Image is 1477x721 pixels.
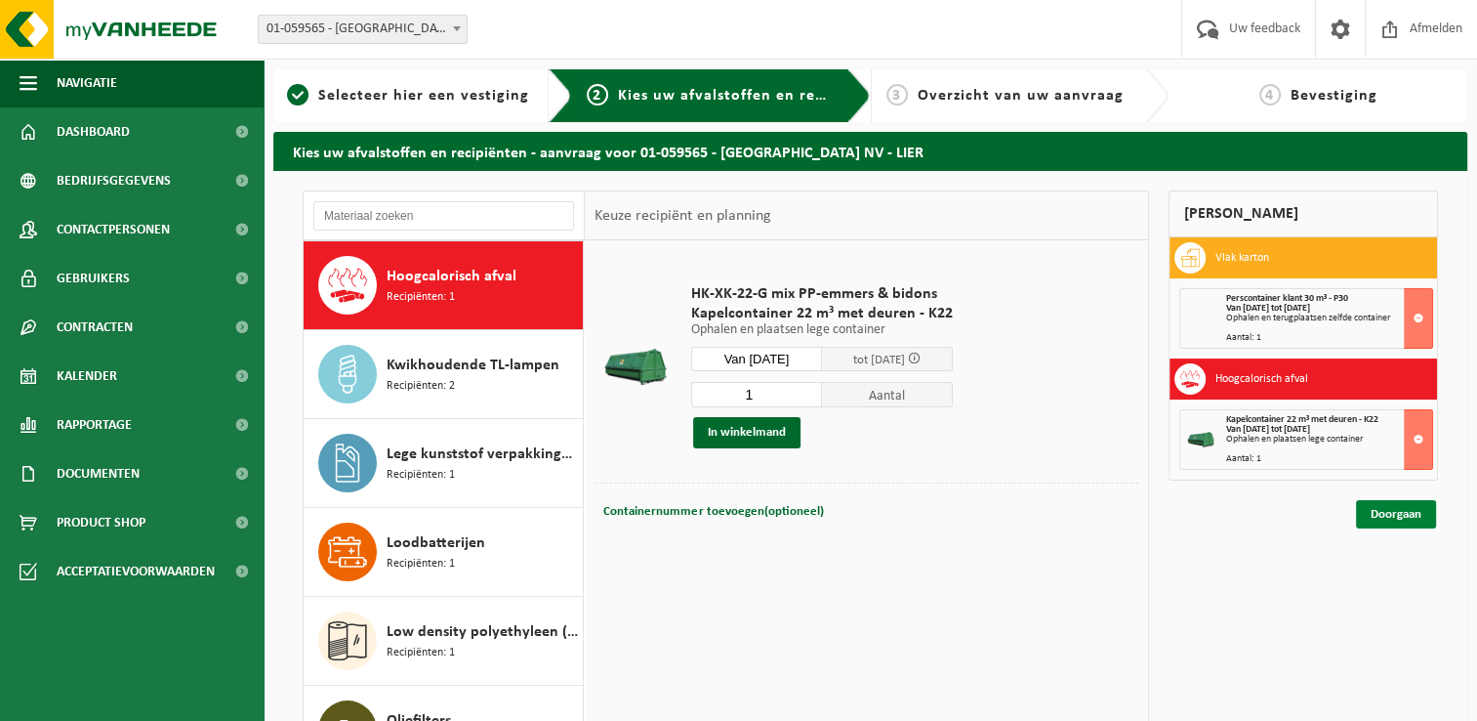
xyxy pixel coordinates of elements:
[57,156,171,205] span: Bedrijfsgegevens
[1169,191,1438,237] div: [PERSON_NAME]
[1226,424,1310,435] strong: Van [DATE] tot [DATE]
[273,132,1467,170] h2: Kies uw afvalstoffen en recipiënten - aanvraag voor 01-059565 - [GEOGRAPHIC_DATA] NV - LIER
[57,547,215,596] span: Acceptatievoorwaarden
[1226,435,1432,445] div: Ophalen en plaatsen lege container
[1259,84,1281,106] span: 4
[57,205,170,254] span: Contactpersonen
[585,191,780,240] div: Keuze recipiënt en planning
[258,15,468,44] span: 01-059565 - JERMAYO NV - LIER
[387,620,578,644] span: Low density polyethyleen (LDPE) folie, los, naturel/gekleurd (80/20)
[259,16,467,43] span: 01-059565 - JERMAYO NV - LIER
[287,84,308,106] span: 1
[57,254,130,303] span: Gebruikers
[318,88,529,104] span: Selecteer hier een vestiging
[387,466,455,485] span: Recipiënten: 1
[1226,303,1310,314] strong: Van [DATE] tot [DATE]
[601,498,825,526] button: Containernummer toevoegen(optioneel)
[387,377,455,396] span: Recipiënten: 2
[1215,363,1308,395] h3: Hoogcalorisch afval
[603,505,823,518] span: Containernummer toevoegen(optioneel)
[57,401,132,449] span: Rapportage
[387,354,559,377] span: Kwikhoudende TL-lampen
[1226,333,1432,343] div: Aantal: 1
[1226,314,1432,323] div: Ophalen en terugplaatsen zelfde container
[387,265,516,288] span: Hoogcalorisch afval
[313,201,574,231] input: Materiaal zoeken
[691,304,953,323] span: Kapelcontainer 22 m³ met deuren - K22
[304,241,584,330] button: Hoogcalorisch afval Recipiënten: 1
[1226,414,1378,425] span: Kapelcontainer 22 m³ met deuren - K22
[1226,454,1432,464] div: Aantal: 1
[918,88,1124,104] span: Overzicht van uw aanvraag
[387,288,455,307] span: Recipiënten: 1
[886,84,908,106] span: 3
[587,84,608,106] span: 2
[822,382,953,407] span: Aantal
[691,323,953,337] p: Ophalen en plaatsen lege container
[387,443,578,466] span: Lege kunststof verpakkingen van gevaarlijke stoffen
[387,644,455,662] span: Recipiënten: 1
[57,59,117,107] span: Navigatie
[304,508,584,597] button: Loodbatterijen Recipiënten: 1
[1215,242,1269,274] h3: Vlak karton
[57,107,130,156] span: Dashboard
[693,417,800,448] button: In winkelmand
[57,498,145,547] span: Product Shop
[387,555,455,573] span: Recipiënten: 1
[853,354,905,366] span: tot [DATE]
[691,347,822,371] input: Selecteer datum
[57,303,133,352] span: Contracten
[691,284,953,304] span: HK-XK-22-G mix PP-emmers & bidons
[1291,88,1377,104] span: Bevestiging
[304,330,584,419] button: Kwikhoudende TL-lampen Recipiënten: 2
[283,84,533,107] a: 1Selecteer hier een vestiging
[618,88,886,104] span: Kies uw afvalstoffen en recipiënten
[304,597,584,686] button: Low density polyethyleen (LDPE) folie, los, naturel/gekleurd (80/20) Recipiënten: 1
[387,531,485,555] span: Loodbatterijen
[304,419,584,508] button: Lege kunststof verpakkingen van gevaarlijke stoffen Recipiënten: 1
[1356,500,1436,529] a: Doorgaan
[1226,293,1348,304] span: Perscontainer klant 30 m³ - P30
[57,352,117,401] span: Kalender
[57,449,140,498] span: Documenten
